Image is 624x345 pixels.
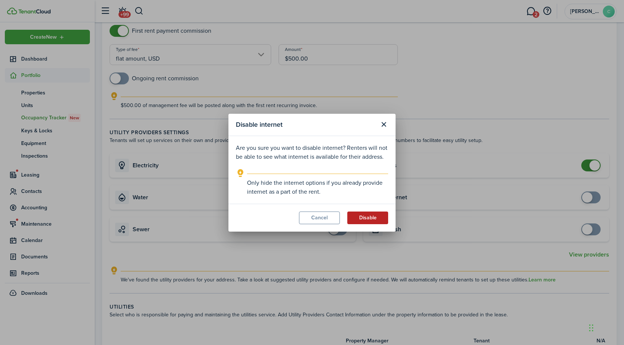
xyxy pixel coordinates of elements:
button: Cancel [299,212,340,224]
div: Drag [589,317,594,339]
button: Disable [347,212,388,224]
p: Are you sure you want to disable internet? Renters will not be able to see what internet is avail... [236,144,388,161]
modal-title: Disable internet [236,117,376,132]
button: Close modal [377,118,390,131]
iframe: Chat Widget [587,309,624,345]
i: outline [236,169,245,178]
explanation-description: Only hide the internet options if you already provide internet as a part of the rent. [247,178,388,196]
